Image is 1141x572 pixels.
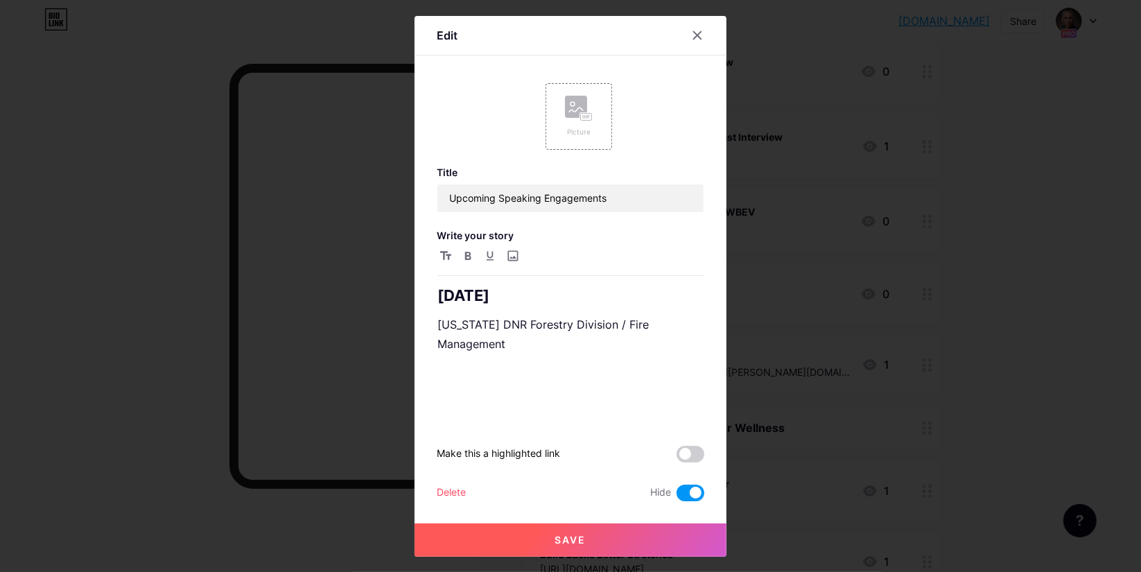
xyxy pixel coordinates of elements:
div: Edit [437,27,458,44]
h2: [DATE] [437,287,704,304]
span: Save [555,534,586,546]
input: Title [437,184,704,212]
h3: Title [437,166,704,178]
div: Picture [565,127,593,137]
button: Save [415,523,726,557]
span: Hide [650,485,671,501]
p: [US_STATE] DNR Forestry Division / Fire Management [437,315,704,354]
div: Make this a highlighted link [437,446,560,462]
div: Delete [437,485,466,501]
h3: Write your story [437,229,704,241]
